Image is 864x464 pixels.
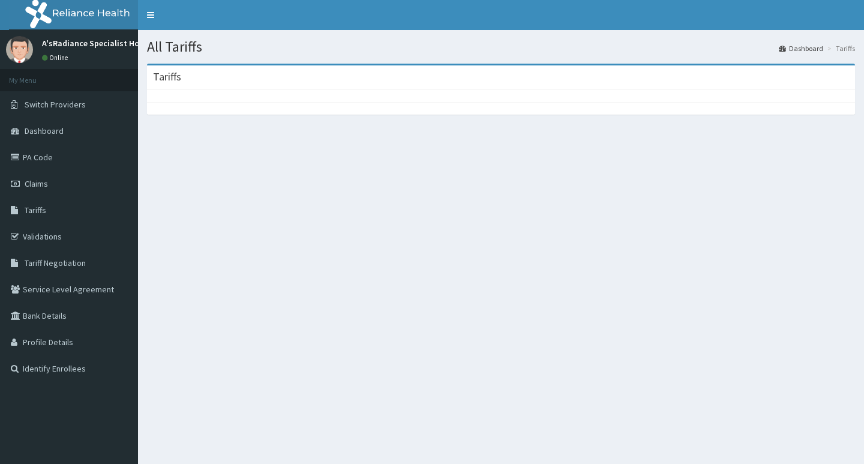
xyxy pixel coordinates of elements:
[25,125,64,136] span: Dashboard
[153,71,181,82] h3: Tariffs
[779,43,823,53] a: Dashboard
[6,36,33,63] img: User Image
[824,43,855,53] li: Tariffs
[25,258,86,268] span: Tariff Negotiation
[147,39,855,55] h1: All Tariffs
[42,39,161,47] p: A'sRadiance Specialist Hospital
[25,205,46,215] span: Tariffs
[25,99,86,110] span: Switch Providers
[42,53,71,62] a: Online
[25,178,48,189] span: Claims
